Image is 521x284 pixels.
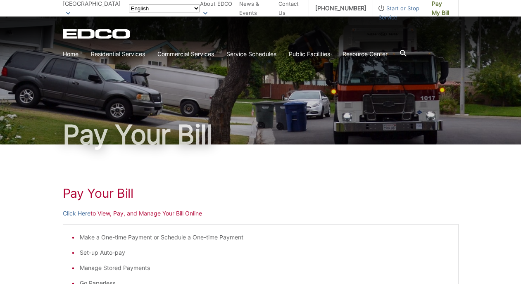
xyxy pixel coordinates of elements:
[63,121,459,148] h1: Pay Your Bill
[63,50,79,59] a: Home
[63,209,90,218] a: Click Here
[289,50,330,59] a: Public Facilities
[63,209,459,218] p: to View, Pay, and Manage Your Bill Online
[129,5,200,12] select: Select a language
[157,50,214,59] a: Commercial Services
[343,50,388,59] a: Resource Center
[63,29,131,39] a: EDCD logo. Return to the homepage.
[226,50,276,59] a: Service Schedules
[63,186,459,201] h1: Pay Your Bill
[91,50,145,59] a: Residential Services
[80,233,450,242] li: Make a One-time Payment or Schedule a One-time Payment
[80,263,450,272] li: Manage Stored Payments
[80,248,450,257] li: Set-up Auto-pay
